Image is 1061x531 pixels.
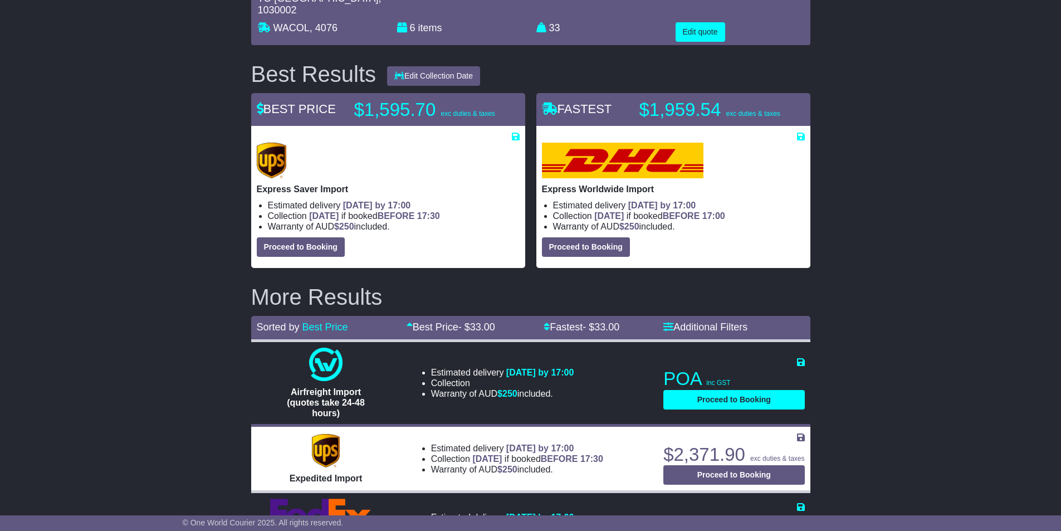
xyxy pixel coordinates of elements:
[553,200,805,211] li: Estimated delivery
[594,211,624,221] span: [DATE]
[257,321,300,333] span: Sorted by
[458,321,495,333] span: - $
[750,455,804,462] span: exc duties & taxes
[594,211,725,221] span: if booked
[431,512,574,523] li: Estimated delivery
[257,143,287,178] img: UPS (new): Express Saver Import
[431,388,574,399] li: Warranty of AUD included.
[506,368,574,377] span: [DATE] by 17:00
[309,348,343,381] img: One World Courier: Airfreight Import (quotes take 24-48 hours)
[472,454,603,464] span: if booked
[663,465,804,485] button: Proceed to Booking
[542,184,805,194] p: Express Worldwide Import
[431,443,603,454] li: Estimated delivery
[706,379,730,387] span: inc GST
[506,513,574,522] span: [DATE] by 17:00
[309,211,439,221] span: if booked
[378,211,415,221] span: BEFORE
[553,211,805,221] li: Collection
[270,499,382,530] img: FedEx Express: International Priority Import
[441,110,495,118] span: exc duties & taxes
[257,184,520,194] p: Express Saver Import
[553,221,805,232] li: Warranty of AUD included.
[470,321,495,333] span: 33.00
[431,367,574,378] li: Estimated delivery
[312,434,340,467] img: UPS (new): Expedited Import
[726,110,780,118] span: exc duties & taxes
[257,237,345,257] button: Proceed to Booking
[431,378,574,388] li: Collection
[354,99,495,121] p: $1,595.70
[431,454,603,464] li: Collection
[542,143,703,178] img: DHL: Express Worldwide Import
[663,211,700,221] span: BEFORE
[251,285,810,309] h2: More Results
[506,444,574,453] span: [DATE] by 17:00
[497,465,517,474] span: $
[702,211,725,221] span: 17:00
[544,321,619,333] a: Fastest- $33.00
[542,102,612,116] span: FASTEST
[663,444,804,466] p: $2,371.90
[497,389,517,398] span: $
[257,102,336,116] span: BEST PRICE
[302,321,348,333] a: Best Price
[663,321,747,333] a: Additional Filters
[583,321,619,333] span: - $
[410,22,415,33] span: 6
[676,22,725,42] button: Edit quote
[663,368,804,390] p: POA
[334,222,354,231] span: $
[663,390,804,410] button: Proceed to Booking
[246,62,382,86] div: Best Results
[290,474,363,483] span: Expedited Import
[418,22,442,33] span: items
[619,222,639,231] span: $
[183,518,344,527] span: © One World Courier 2025. All rights reserved.
[542,237,630,257] button: Proceed to Booking
[387,66,480,86] button: Edit Collection Date
[549,22,560,33] span: 33
[417,211,440,221] span: 17:30
[268,200,520,211] li: Estimated delivery
[624,222,639,231] span: 250
[309,211,339,221] span: [DATE]
[580,454,603,464] span: 17:30
[628,201,696,210] span: [DATE] by 17:00
[287,387,365,418] span: Airfreight Import (quotes take 24-48 hours)
[594,321,619,333] span: 33.00
[639,99,780,121] p: $1,959.54
[407,321,495,333] a: Best Price- $33.00
[268,211,520,221] li: Collection
[339,222,354,231] span: 250
[502,389,517,398] span: 250
[268,221,520,232] li: Warranty of AUD included.
[472,454,502,464] span: [DATE]
[431,464,603,475] li: Warranty of AUD included.
[273,22,310,33] span: WACOL
[343,201,411,210] span: [DATE] by 17:00
[541,454,578,464] span: BEFORE
[502,465,517,474] span: 250
[310,22,338,33] span: , 4076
